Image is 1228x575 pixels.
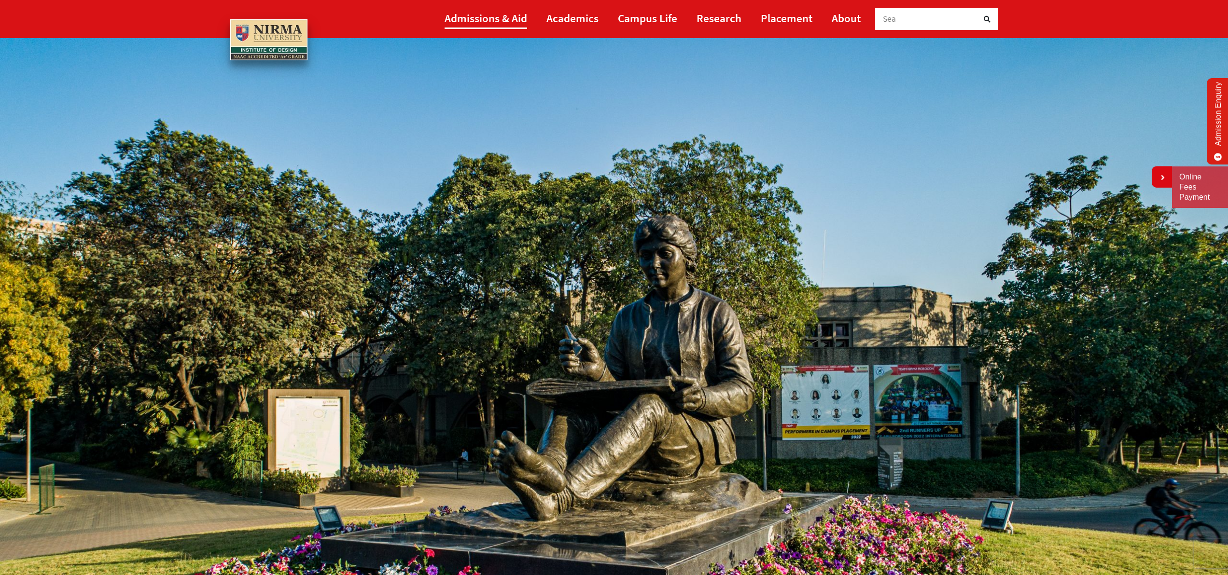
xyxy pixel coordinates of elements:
a: Admissions & Aid [445,7,527,29]
a: Online Fees Payment [1179,172,1221,202]
a: About [832,7,861,29]
a: Research [697,7,741,29]
a: Placement [761,7,812,29]
span: Sea [883,14,896,24]
img: main_logo [230,19,307,61]
a: Academics [546,7,599,29]
a: Campus Life [618,7,677,29]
